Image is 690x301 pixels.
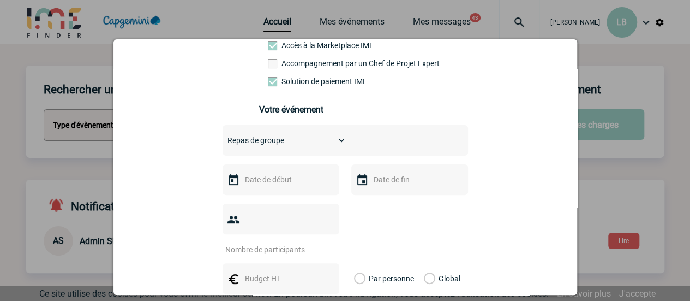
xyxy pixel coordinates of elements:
input: Budget HT [242,272,317,286]
label: Accès à la Marketplace IME [268,41,316,50]
label: Par personne [354,263,366,294]
input: Date de fin [371,173,446,187]
input: Date de début [242,173,317,187]
h3: Votre événement [259,104,431,115]
label: Conformité aux process achat client, Prise en charge de la facturation, Mutualisation de plusieur... [268,77,316,86]
input: Nombre de participants [223,243,325,257]
label: Global [424,263,431,294]
label: Prestation payante [268,59,316,68]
